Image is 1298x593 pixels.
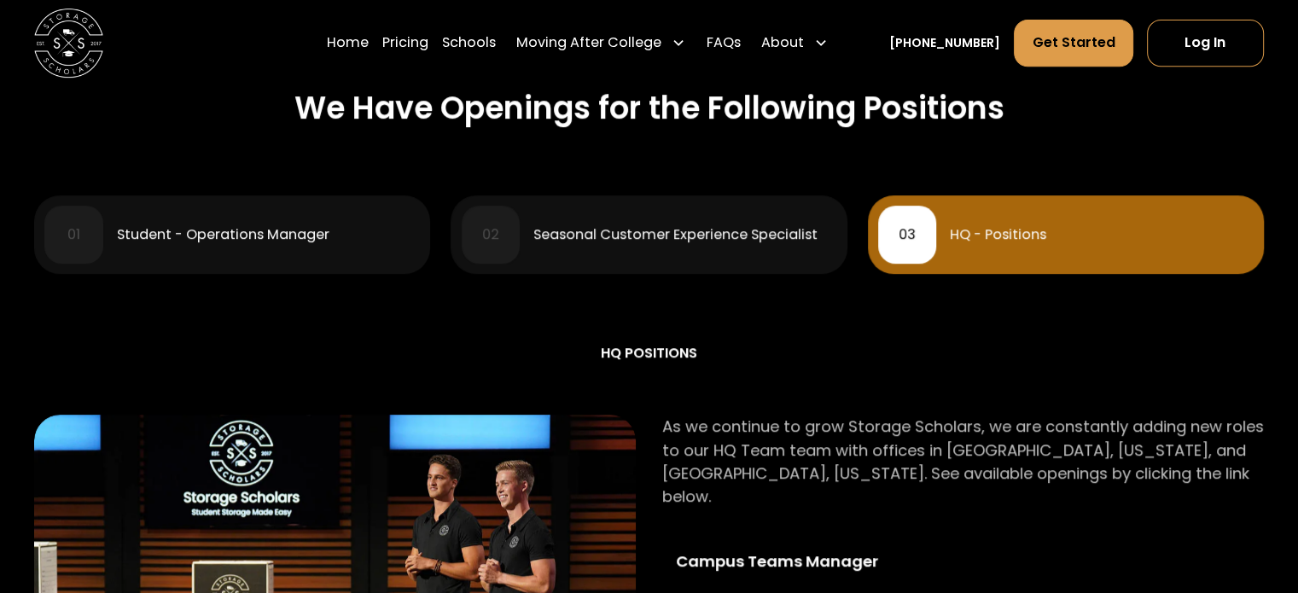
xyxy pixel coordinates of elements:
a: Campus Teams Manager [662,535,937,585]
a: Log In [1147,20,1264,66]
div: About [754,19,835,67]
div: Seasonal Customer Experience Specialist [533,228,818,241]
a: Home [327,19,369,67]
a: Schools [442,19,496,67]
div: About [761,32,804,53]
div: Campus Teams Manager [676,549,923,573]
a: FAQs [706,19,740,67]
h2: We Have Openings for the Following Positions [294,90,1004,127]
div: 02 [482,228,499,241]
img: Storage Scholars main logo [34,9,103,78]
div: 01 [67,228,80,241]
div: Moving After College [509,19,692,67]
a: Get Started [1014,20,1132,66]
div: HQ Positions [34,343,1263,363]
div: Student - Operations Manager [117,228,329,241]
a: Pricing [382,19,428,67]
div: 03 [899,228,916,241]
div: HQ - Positions [950,228,1046,241]
div: Moving After College [516,32,661,53]
a: [PHONE_NUMBER] [889,34,1000,52]
p: As we continue to grow Storage Scholars, we are constantly adding new roles to our HQ Team team w... [662,415,1264,508]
